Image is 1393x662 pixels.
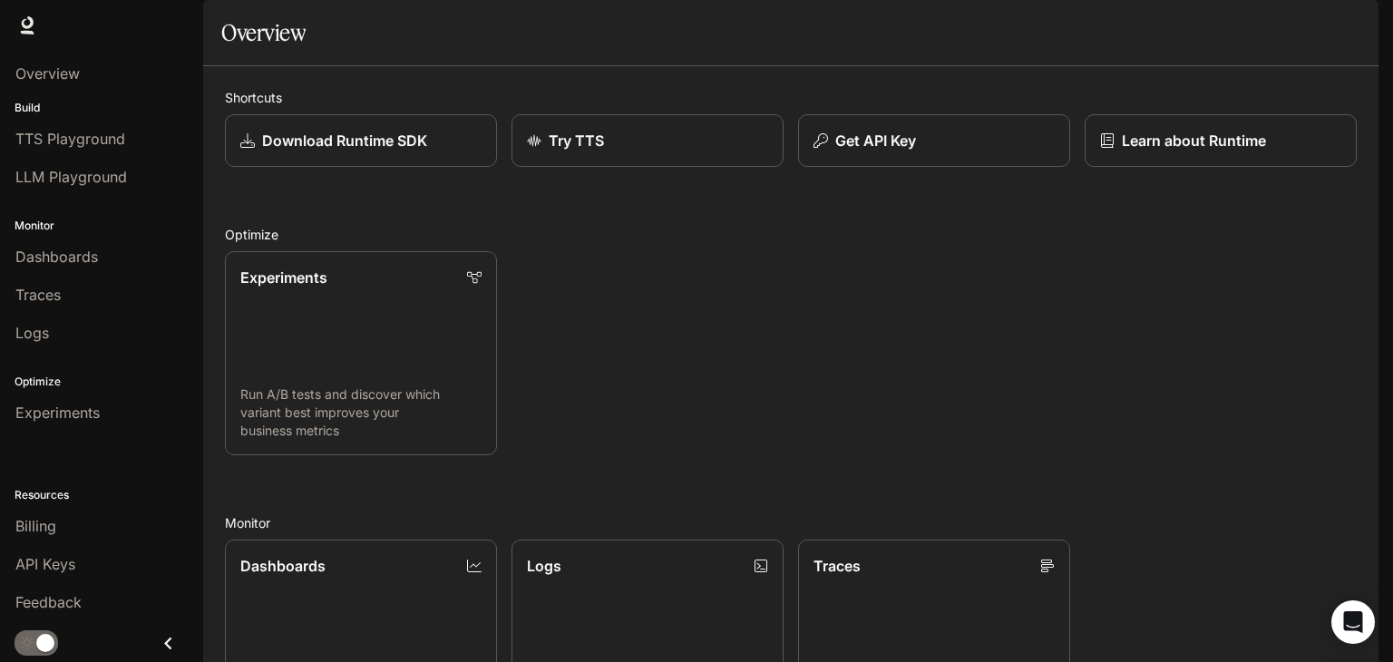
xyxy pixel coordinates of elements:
[549,130,604,151] p: Try TTS
[225,225,1357,244] h2: Optimize
[1331,600,1375,644] div: Open Intercom Messenger
[835,130,916,151] p: Get API Key
[262,130,427,151] p: Download Runtime SDK
[1085,114,1357,167] a: Learn about Runtime
[813,555,861,577] p: Traces
[225,513,1357,532] h2: Monitor
[225,251,497,455] a: ExperimentsRun A/B tests and discover which variant best improves your business metrics
[1122,130,1266,151] p: Learn about Runtime
[511,114,784,167] a: Try TTS
[221,15,306,51] h1: Overview
[225,88,1357,107] h2: Shortcuts
[240,267,327,288] p: Experiments
[240,385,482,440] p: Run A/B tests and discover which variant best improves your business metrics
[240,555,326,577] p: Dashboards
[527,555,561,577] p: Logs
[225,114,497,167] a: Download Runtime SDK
[798,114,1070,167] button: Get API Key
